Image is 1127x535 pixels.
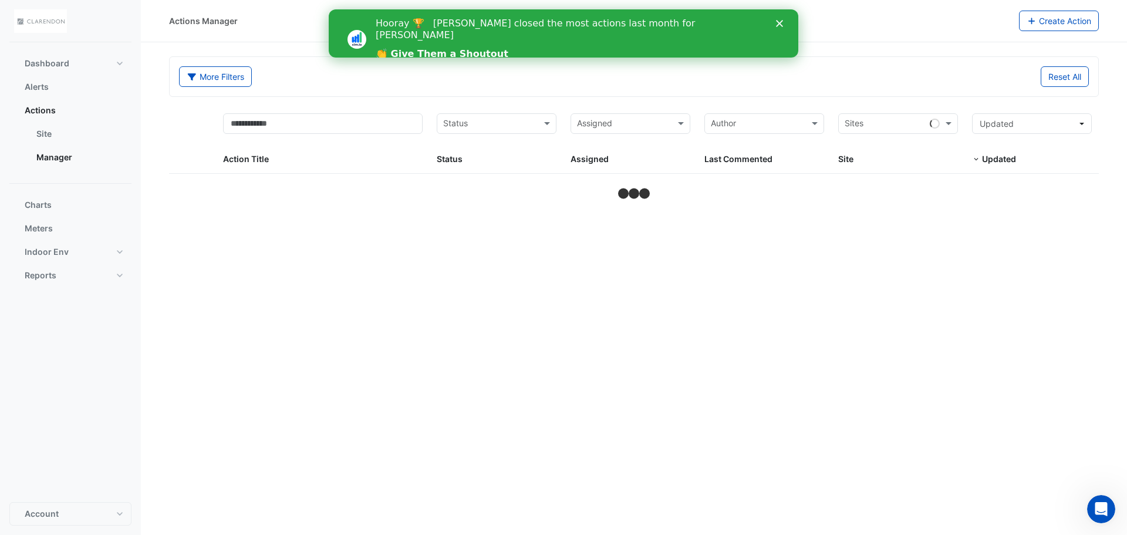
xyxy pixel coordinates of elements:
span: Alerts [25,81,49,93]
button: Reset All [1041,66,1089,87]
iframe: Intercom live chat [1087,495,1115,523]
img: Company Logo [14,9,67,33]
button: Indoor Env [9,240,131,264]
span: Updated [982,154,1016,164]
span: Status [437,154,463,164]
div: Close [447,11,459,18]
span: Site [838,154,853,164]
span: Updated [980,119,1014,129]
button: Charts [9,193,131,217]
span: Indoor Env [25,246,69,258]
button: Create Action [1019,11,1099,31]
div: Actions [9,122,131,174]
iframe: Intercom live chat banner [329,9,798,58]
button: Alerts [9,75,131,99]
button: Meters [9,217,131,240]
a: 👏 Give Them a Shoutout [47,39,180,52]
span: Actions [25,105,56,116]
button: More Filters [179,66,252,87]
span: Action Title [223,154,269,164]
span: Charts [25,199,52,211]
button: Actions [9,99,131,122]
span: Assigned [571,154,609,164]
span: Account [25,508,59,520]
button: Updated [972,113,1092,134]
button: Dashboard [9,52,131,75]
button: Reports [9,264,131,287]
button: Account [9,502,131,526]
span: Dashboard [25,58,69,69]
a: Manager [27,146,131,169]
span: Reports [25,270,56,281]
div: Actions Manager [169,15,238,27]
a: Site [27,122,131,146]
span: Meters [25,223,53,234]
span: Last Commented [704,154,772,164]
